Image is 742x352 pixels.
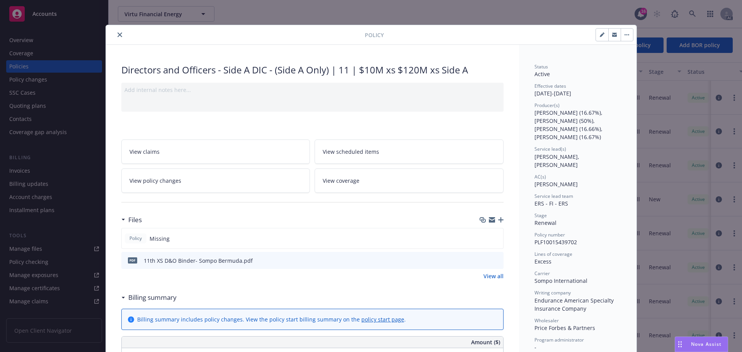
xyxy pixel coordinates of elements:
[129,148,160,156] span: View claims
[361,316,404,323] a: policy start page
[128,292,177,303] h3: Billing summary
[323,177,359,185] span: View coverage
[691,341,722,347] span: Nova Assist
[365,31,384,39] span: Policy
[121,215,142,225] div: Files
[121,139,310,164] a: View claims
[471,338,500,346] span: Amount ($)
[128,215,142,225] h3: Files
[534,297,615,312] span: Endurance American Specialty Insurance Company
[483,272,504,280] a: View all
[534,337,584,343] span: Program administrator
[115,30,124,39] button: close
[128,235,143,242] span: Policy
[675,337,685,352] div: Drag to move
[150,235,170,243] span: Missing
[121,292,177,303] div: Billing summary
[121,168,310,193] a: View policy changes
[534,317,559,324] span: Wholesaler
[534,219,556,226] span: Renewal
[128,257,137,263] span: pdf
[315,168,504,193] a: View coverage
[534,277,587,284] span: Sompo International
[315,139,504,164] a: View scheduled items
[534,153,581,168] span: [PERSON_NAME], [PERSON_NAME]
[534,212,547,219] span: Stage
[534,173,546,180] span: AC(s)
[675,337,728,352] button: Nova Assist
[534,193,573,199] span: Service lead team
[129,177,181,185] span: View policy changes
[323,148,379,156] span: View scheduled items
[534,343,536,351] span: -
[481,257,487,265] button: download file
[534,231,565,238] span: Policy number
[534,270,550,277] span: Carrier
[121,63,504,77] div: Directors and Officers - Side A DIC - (Side A Only) | 11 | $10M xs $120M xs Side A
[534,146,566,152] span: Service lead(s)
[534,289,571,296] span: Writing company
[534,109,604,141] span: [PERSON_NAME] (16.67%), [PERSON_NAME] (50%), [PERSON_NAME] (16.66%), [PERSON_NAME] (16.67%)
[534,251,572,257] span: Lines of coverage
[144,257,253,265] div: 11th XS D&O Binder- Sompo Bermuda.pdf
[124,86,500,94] div: Add internal notes here...
[534,63,548,70] span: Status
[534,102,560,109] span: Producer(s)
[534,70,550,78] span: Active
[137,315,406,323] div: Billing summary includes policy changes. View the policy start billing summary on the .
[534,83,566,89] span: Effective dates
[534,324,595,332] span: Price Forbes & Partners
[534,83,621,97] div: [DATE] - [DATE]
[534,200,568,207] span: ERS - FI - ERS
[534,180,578,188] span: [PERSON_NAME]
[534,258,551,265] span: Excess
[534,238,577,246] span: PLF10015439702
[494,257,500,265] button: preview file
